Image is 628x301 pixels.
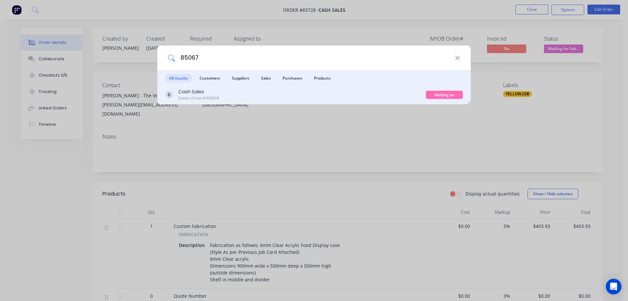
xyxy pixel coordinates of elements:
span: Sales [257,74,275,82]
span: Suppliers [228,74,253,82]
div: Sales Order #83808 [178,95,219,101]
div: Open Intercom Messenger [606,279,621,294]
span: Purchases [279,74,306,82]
div: Cash Sales [178,88,219,95]
div: Waiting on Supplier [426,91,463,99]
span: Customers [196,74,224,82]
span: Products [310,74,335,82]
span: All results [165,74,192,82]
input: Start typing a customer or supplier name to create a new order... [175,46,455,70]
